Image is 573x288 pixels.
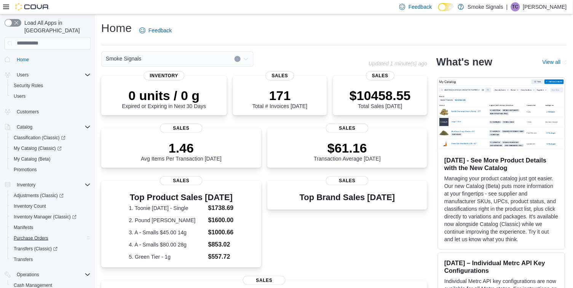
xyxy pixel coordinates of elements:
[144,71,185,80] span: Inventory
[243,56,249,62] button: Open list of options
[8,201,94,212] button: Inventory Count
[14,235,48,241] span: Purchase Orders
[512,2,519,11] span: TC
[141,140,222,162] div: Avg Items Per Transaction [DATE]
[208,252,234,261] dd: $557.72
[14,224,33,231] span: Manifests
[208,228,234,237] dd: $1000.66
[129,193,234,202] h3: Top Product Sales [DATE]
[11,81,46,90] a: Security Roles
[14,156,51,162] span: My Catalog (Beta)
[266,71,294,80] span: Sales
[14,70,32,80] button: Users
[17,109,39,115] span: Customers
[8,243,94,254] a: Transfers (Classic)
[129,229,205,236] dt: 3. A - Smalls $45.00 14g
[326,176,369,185] span: Sales
[11,154,91,164] span: My Catalog (Beta)
[511,2,520,11] div: Tory Chickite
[129,253,205,261] dt: 5. Green Tier - 1g
[2,106,94,117] button: Customers
[11,212,80,221] a: Inventory Manager (Classic)
[11,212,91,221] span: Inventory Manager (Classic)
[350,88,411,103] p: $10458.55
[148,27,172,34] span: Feedback
[14,55,91,64] span: Home
[8,233,94,243] button: Purchase Orders
[14,193,64,199] span: Adjustments (Classic)
[436,56,492,68] h2: What's new
[14,180,91,189] span: Inventory
[8,91,94,102] button: Users
[11,202,91,211] span: Inventory Count
[106,54,141,63] span: Smoke Signals
[11,223,36,232] a: Manifests
[14,123,91,132] span: Catalog
[14,107,91,116] span: Customers
[17,272,39,278] span: Operations
[160,176,203,185] span: Sales
[8,222,94,233] button: Manifests
[523,2,567,11] p: [PERSON_NAME]
[17,57,29,63] span: Home
[444,156,559,172] h3: [DATE] - See More Product Details with the New Catalog
[208,216,234,225] dd: $1600.00
[444,259,559,274] h3: [DATE] – Individual Metrc API Key Configurations
[14,135,65,141] span: Classification (Classic)
[326,124,369,133] span: Sales
[11,133,69,142] a: Classification (Classic)
[14,203,46,209] span: Inventory Count
[17,72,29,78] span: Users
[14,107,42,116] a: Customers
[14,180,38,189] button: Inventory
[8,132,94,143] a: Classification (Classic)
[300,193,395,202] h3: Top Brand Sales [DATE]
[543,59,567,65] a: View allExternal link
[11,255,91,264] span: Transfers
[409,3,432,11] span: Feedback
[14,270,91,279] span: Operations
[129,241,205,248] dt: 4. A - Smalls $80.00 28g
[8,143,94,154] a: My Catalog (Classic)
[17,182,35,188] span: Inventory
[11,92,91,101] span: Users
[14,214,77,220] span: Inventory Manager (Classic)
[506,2,508,11] p: |
[11,223,91,232] span: Manifests
[136,23,175,38] a: Feedback
[122,88,206,109] div: Expired or Expiring in Next 30 Days
[21,19,91,34] span: Load All Apps in [GEOGRAPHIC_DATA]
[8,190,94,201] a: Adjustments (Classic)
[11,234,51,243] a: Purchase Orders
[2,70,94,80] button: Users
[14,270,42,279] button: Operations
[11,191,91,200] span: Adjustments (Classic)
[235,56,241,62] button: Clear input
[14,167,37,173] span: Promotions
[444,175,559,243] p: Managing your product catalog just got easier. Our new Catalog (Beta) puts more information at yo...
[11,144,91,153] span: My Catalog (Classic)
[141,140,222,156] p: 1.46
[8,80,94,91] button: Security Roles
[11,244,91,253] span: Transfers (Classic)
[11,144,65,153] a: My Catalog (Classic)
[11,165,40,174] a: Promotions
[14,246,57,252] span: Transfers (Classic)
[11,154,54,164] a: My Catalog (Beta)
[2,269,94,280] button: Operations
[252,88,307,109] div: Total # Invoices [DATE]
[11,234,91,243] span: Purchase Orders
[14,145,62,151] span: My Catalog (Classic)
[2,122,94,132] button: Catalog
[14,83,43,89] span: Security Roles
[14,256,33,263] span: Transfers
[8,154,94,164] button: My Catalog (Beta)
[14,93,26,99] span: Users
[11,92,29,101] a: Users
[11,133,91,142] span: Classification (Classic)
[208,204,234,213] dd: $1738.69
[369,60,427,67] p: Updated 1 minute(s) ago
[14,55,32,64] a: Home
[314,140,381,156] p: $61.16
[350,88,411,109] div: Total Sales [DATE]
